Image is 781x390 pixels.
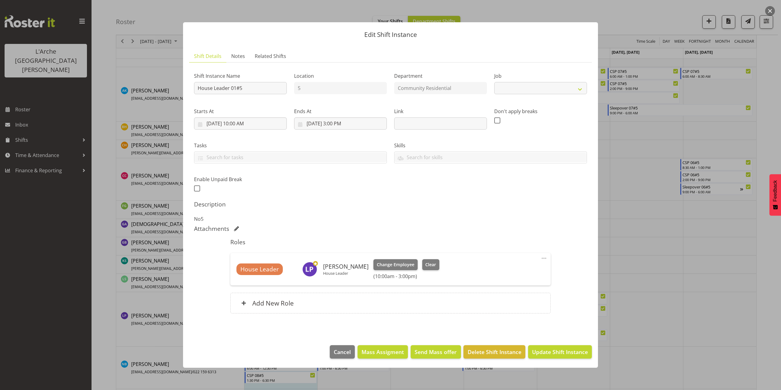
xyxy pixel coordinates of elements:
input: Search for skills [394,153,587,162]
button: Mass Assigment [358,345,408,359]
h5: Roles [230,238,550,246]
button: Cancel [330,345,355,359]
button: Feedback - Show survey [769,174,781,216]
label: Enable Unpaid Break [194,176,287,183]
label: Don't apply breaks [494,108,587,115]
label: Shift Instance Name [194,72,287,80]
span: Update Shift Instance [532,348,588,356]
p: House Leader [323,271,369,276]
span: Cancel [334,348,351,356]
button: Change Employee [373,259,418,270]
input: Search for tasks [194,153,387,162]
button: Send Mass offer [411,345,461,359]
p: Edit Shift Instance [189,31,592,38]
label: Tasks [194,142,387,149]
label: Department [394,72,487,80]
span: House Leader [240,265,279,274]
span: Change Employee [377,261,414,268]
input: Shift Instance Name [194,82,287,94]
h5: Description [194,201,587,208]
span: Delete Shift Instance [468,348,521,356]
span: Notes [231,52,245,60]
label: Skills [394,142,587,149]
button: Update Shift Instance [528,345,592,359]
input: Click to select... [194,117,287,130]
span: Clear [425,261,436,268]
label: Link [394,108,487,115]
img: lydia-peters9732.jpg [302,262,317,277]
p: No5 [194,215,587,223]
span: Shift Details [194,52,221,60]
span: Related Shifts [255,52,286,60]
h5: Attachments [194,225,229,232]
h6: Add New Role [252,299,294,307]
label: Starts At [194,108,287,115]
label: Ends At [294,108,387,115]
label: Location [294,72,387,80]
span: Feedback [772,180,778,202]
span: Mass Assigment [362,348,404,356]
button: Delete Shift Instance [463,345,525,359]
span: Send Mass offer [415,348,457,356]
input: Click to select... [294,117,387,130]
label: Job [494,72,587,80]
h6: (10:00am - 3:00pm) [373,273,439,279]
button: Clear [422,259,440,270]
h6: [PERSON_NAME] [323,263,369,270]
